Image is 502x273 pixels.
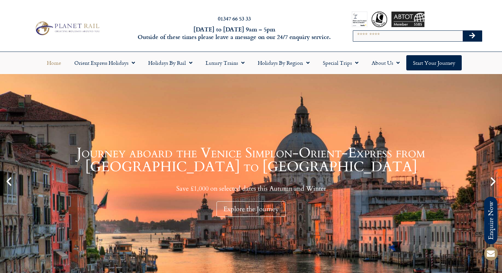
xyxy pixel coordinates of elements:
div: Next slide [487,176,499,187]
a: Luxury Trains [199,55,251,70]
a: Holidays by Region [251,55,316,70]
a: Holidays by Rail [142,55,199,70]
a: Start your Journey [406,55,462,70]
img: Planet Rail Train Holidays Logo [33,20,101,37]
a: About Us [365,55,406,70]
nav: Menu [3,55,499,70]
a: Special Trips [316,55,365,70]
a: Orient Express Holidays [68,55,142,70]
div: Previous slide [3,176,15,187]
a: 01347 66 53 33 [218,15,251,22]
a: Home [40,55,68,70]
p: Save £1,000 on selected dates this Autumn and Winter [17,184,485,193]
h1: Journey aboard the Venice Simplon-Orient-Express from [GEOGRAPHIC_DATA] to [GEOGRAPHIC_DATA] [17,146,485,174]
h6: [DATE] to [DATE] 9am – 5pm Outside of these times please leave a message on our 24/7 enquiry serv... [136,25,333,41]
div: Explore the Journey [217,201,286,217]
button: Search [463,31,482,41]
